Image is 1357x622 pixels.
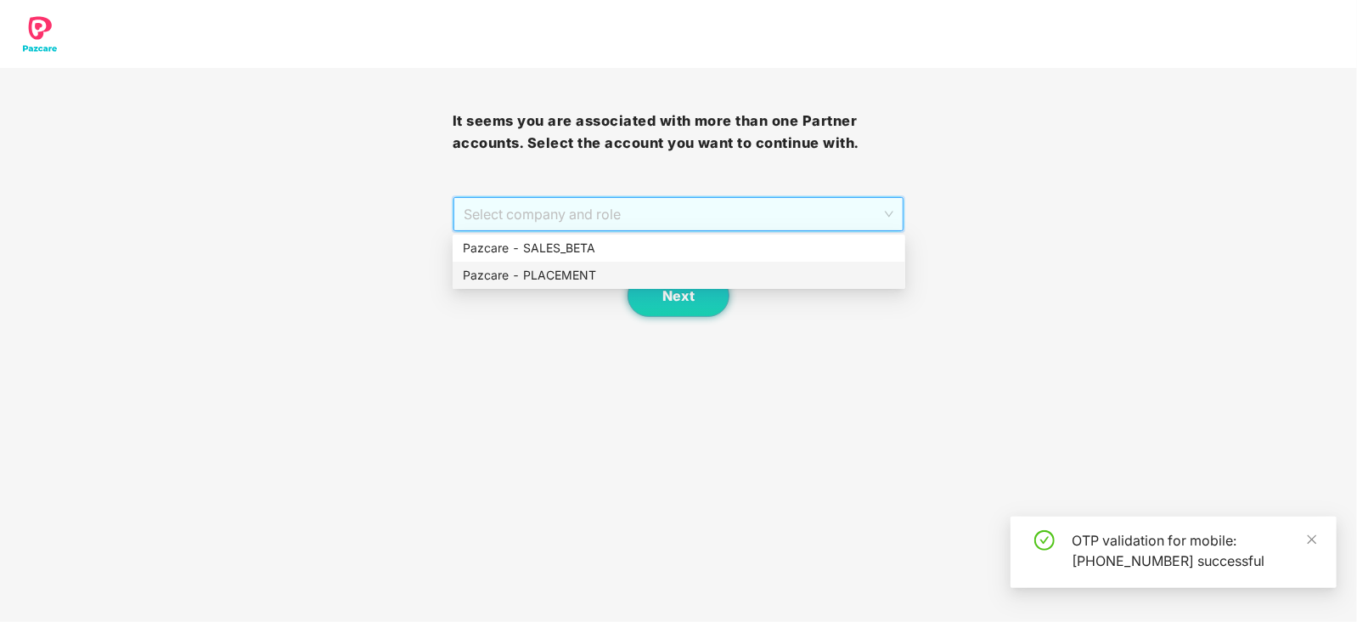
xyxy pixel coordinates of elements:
div: OTP validation for mobile: [PHONE_NUMBER] successful [1072,530,1316,571]
span: close [1306,534,1318,546]
div: Pazcare - PLACEMENT [453,262,905,289]
span: Select company and role [464,198,894,230]
div: Pazcare - PLACEMENT [463,266,895,285]
div: Pazcare - SALES_BETA [463,239,895,257]
span: check-circle [1034,530,1055,551]
div: Pazcare - SALES_BETA [453,235,905,262]
h3: It seems you are associated with more than one Partner accounts. Select the account you want to c... [453,110,905,154]
button: Next [628,274,729,317]
span: Next [662,288,695,304]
